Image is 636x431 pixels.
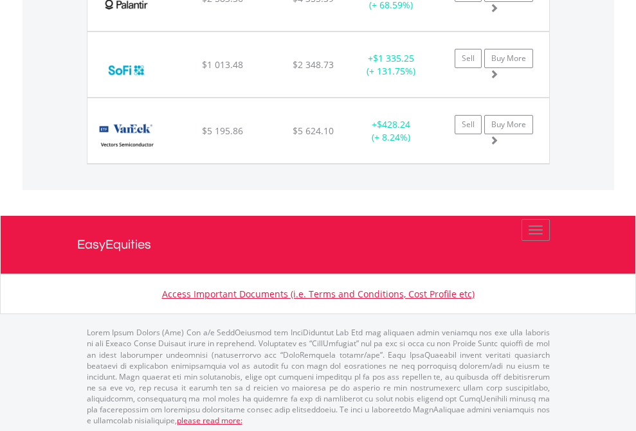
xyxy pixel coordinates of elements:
a: Sell [455,115,482,134]
span: $5 624.10 [293,125,334,137]
span: $1 013.48 [202,58,243,71]
a: Access Important Documents (i.e. Terms and Conditions, Cost Profile etc) [162,288,475,300]
span: $2 348.73 [293,58,334,71]
a: Buy More [484,115,533,134]
span: $5 195.86 [202,125,243,137]
div: + (+ 8.24%) [351,118,432,144]
img: EQU.US.SMH.png [94,114,159,160]
img: EQU.US.SOFI.png [94,48,159,94]
p: Lorem Ipsum Dolors (Ame) Con a/e SeddOeiusmod tem InciDiduntut Lab Etd mag aliquaen admin veniamq... [87,327,550,426]
a: Buy More [484,49,533,68]
a: EasyEquities [77,216,559,274]
a: please read more: [177,415,242,426]
span: $1 335.25 [373,52,414,64]
a: Sell [455,49,482,68]
span: $428.24 [377,118,410,130]
div: + (+ 131.75%) [351,52,432,78]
